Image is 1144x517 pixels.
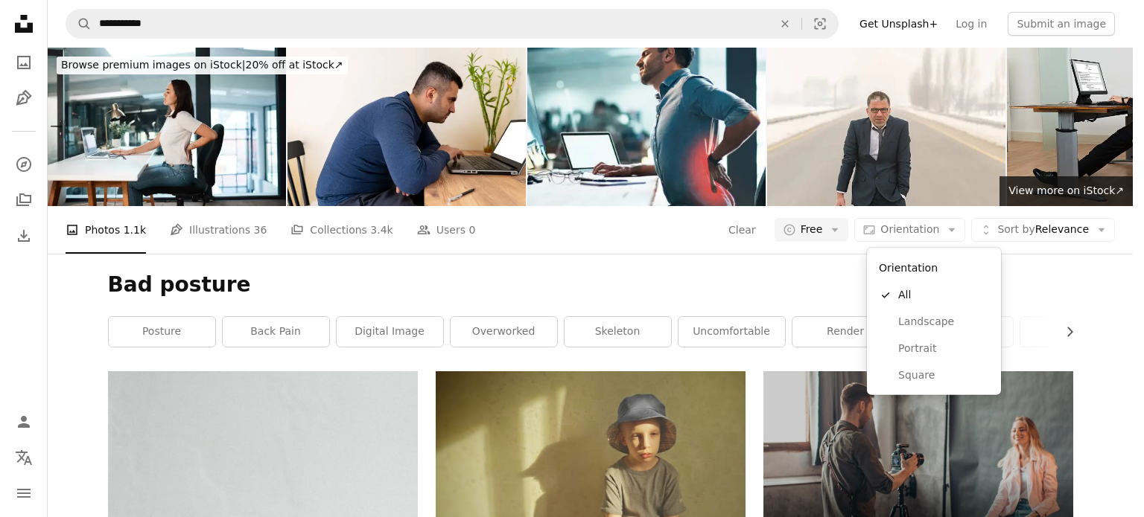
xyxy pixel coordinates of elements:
button: Sort byRelevance [971,218,1115,242]
button: Orientation [854,218,965,242]
span: Square [898,368,989,383]
span: Orientation [880,223,939,235]
div: Orientation [867,248,1001,395]
span: All [898,288,989,303]
div: Orientation [873,254,995,282]
span: Landscape [898,315,989,330]
span: Portrait [898,341,989,356]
